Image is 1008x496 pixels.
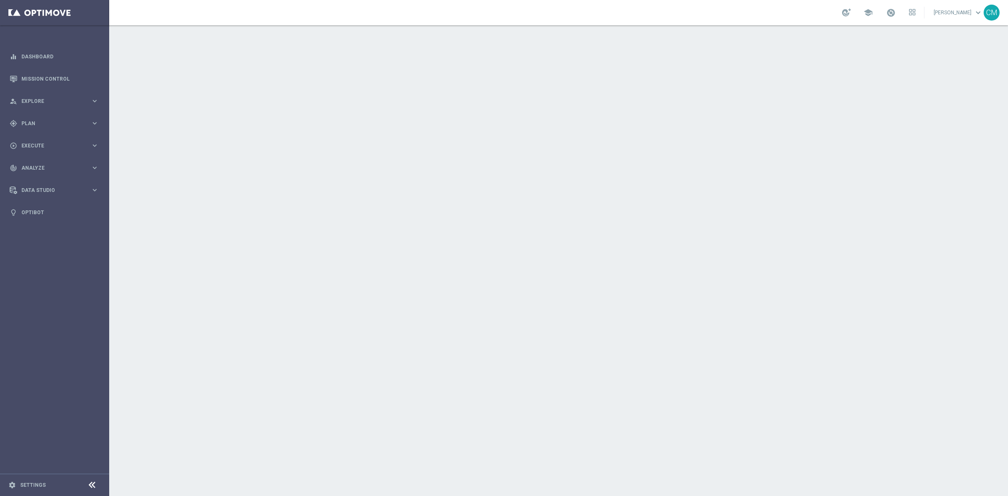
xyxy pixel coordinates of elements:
[10,120,91,127] div: Plan
[10,53,17,60] i: equalizer
[984,5,1000,21] div: CM
[9,142,99,149] button: play_circle_outline Execute keyboard_arrow_right
[10,68,99,90] div: Mission Control
[10,97,17,105] i: person_search
[9,98,99,105] button: person_search Explore keyboard_arrow_right
[21,143,91,148] span: Execute
[10,97,91,105] div: Explore
[10,142,17,150] i: play_circle_outline
[21,121,91,126] span: Plan
[21,188,91,193] span: Data Studio
[21,165,91,171] span: Analyze
[10,209,17,216] i: lightbulb
[10,201,99,223] div: Optibot
[10,120,17,127] i: gps_fixed
[8,481,16,489] i: settings
[9,209,99,216] button: lightbulb Optibot
[933,6,984,19] a: [PERSON_NAME]keyboard_arrow_down
[10,142,91,150] div: Execute
[91,97,99,105] i: keyboard_arrow_right
[91,142,99,150] i: keyboard_arrow_right
[10,186,91,194] div: Data Studio
[9,120,99,127] button: gps_fixed Plan keyboard_arrow_right
[864,8,873,17] span: school
[21,45,99,68] a: Dashboard
[21,201,99,223] a: Optibot
[10,164,91,172] div: Analyze
[9,76,99,82] button: Mission Control
[9,53,99,60] button: equalizer Dashboard
[10,164,17,172] i: track_changes
[21,68,99,90] a: Mission Control
[9,187,99,194] button: Data Studio keyboard_arrow_right
[91,164,99,172] i: keyboard_arrow_right
[21,99,91,104] span: Explore
[9,165,99,171] button: track_changes Analyze keyboard_arrow_right
[20,483,46,488] a: Settings
[974,8,983,17] span: keyboard_arrow_down
[91,186,99,194] i: keyboard_arrow_right
[10,45,99,68] div: Dashboard
[91,119,99,127] i: keyboard_arrow_right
